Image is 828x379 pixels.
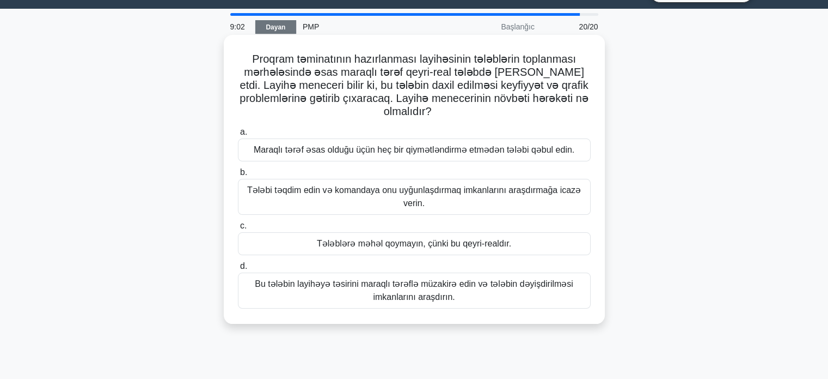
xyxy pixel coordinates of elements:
font: Tələbi təqdim edin və komandaya onu uyğunlaşdırmaq imkanlarını araşdırmağa icazə verin. [247,185,581,208]
font: Tələblərə məhəl qoymayın, çünki bu qeyri-realdır. [317,239,511,248]
font: b. [240,167,247,177]
font: Maraqlı tərəf əsas olduğu üçün heç bir qiymətləndirmə etmədən tələbi qəbul edin. [254,145,574,154]
font: Başlanğıc [501,22,534,31]
font: a. [240,127,247,136]
font: Bu tələbin layihəyə təsirini maraqlı tərəflə müzakirə edin və tələbin dəyişdirilməsi imkanlarını ... [255,279,573,302]
font: d. [240,261,247,270]
font: 9:02 [230,22,245,31]
font: Proqram təminatının hazırlanması layihəsinin tələblərin toplanması mərhələsində əsas maraqlı tərə... [240,53,588,117]
font: c. [240,221,247,230]
a: Dayan [255,20,296,34]
font: 20/20 [579,22,598,31]
font: PMP [303,22,319,31]
font: Dayan [266,23,285,31]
